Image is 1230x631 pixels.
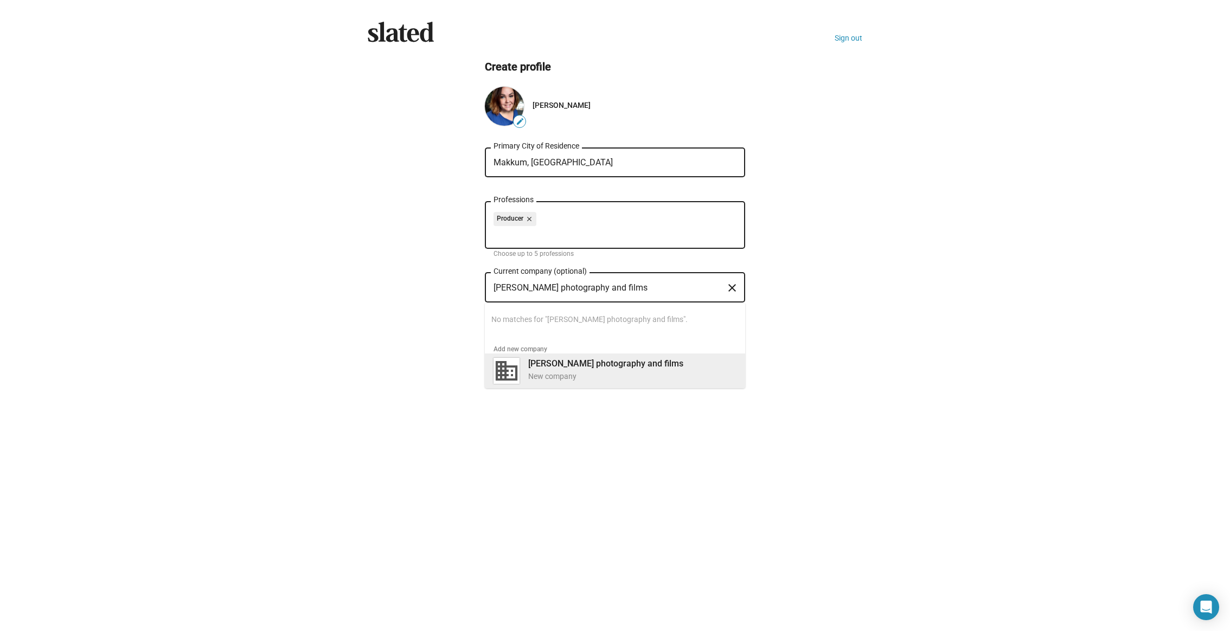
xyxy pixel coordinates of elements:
[835,34,862,42] a: Sign out
[1193,594,1219,620] div: Open Intercom Messenger
[523,214,533,224] mat-icon: close
[528,358,683,369] b: [PERSON_NAME] photography and films
[726,280,739,297] mat-icon: close
[491,302,736,336] span: No matches for "[PERSON_NAME] photography and films".
[485,60,745,74] h2: Create profile
[533,101,745,110] div: [PERSON_NAME]
[494,212,536,226] mat-chip: Producer
[494,358,520,384] img: De koning photography and films
[494,250,574,259] mat-hint: Choose up to 5 professions
[516,117,524,126] mat-icon: edit
[528,371,736,382] div: New company
[485,336,745,353] span: Add new company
